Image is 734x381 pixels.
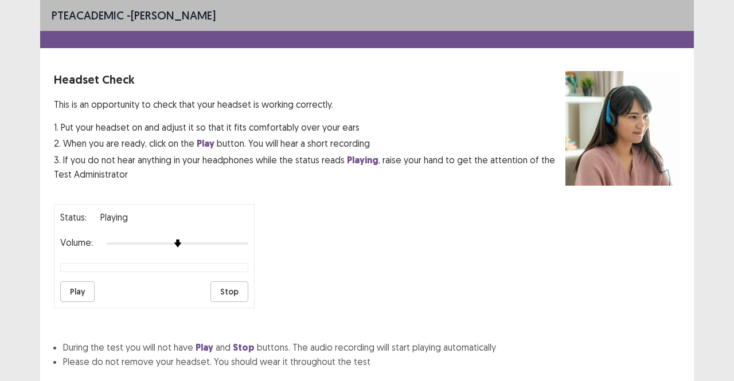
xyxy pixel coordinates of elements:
p: Headset Check [54,71,565,88]
span: PTE academic [52,8,124,22]
p: 2. When you are ready, click on the button. You will hear a short recording [54,136,565,151]
p: This is an opportunity to check that your headset is working correctly. [54,97,565,111]
p: - [PERSON_NAME] [52,7,216,24]
p: 3. If you do not hear anything in your headphones while the status reads , raise your hand to get... [54,153,565,181]
button: Stop [210,281,248,302]
li: During the test you will not have and buttons. The audio recording will start playing automatically [63,340,680,355]
p: playing [100,210,128,224]
img: headset test [565,71,680,186]
button: Play [60,281,95,302]
p: Volume: [60,235,93,249]
p: 1. Put your headset on and adjust it so that it fits comfortably over your ears [54,120,565,134]
strong: Playing [347,154,378,166]
img: arrow-thumb [174,239,182,248]
li: Please do not remove your headset. You should wear it throughout the test [63,355,680,368]
strong: Stop [233,341,255,353]
strong: Play [197,138,214,150]
p: Status: [60,210,87,224]
strong: Play [196,341,213,353]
